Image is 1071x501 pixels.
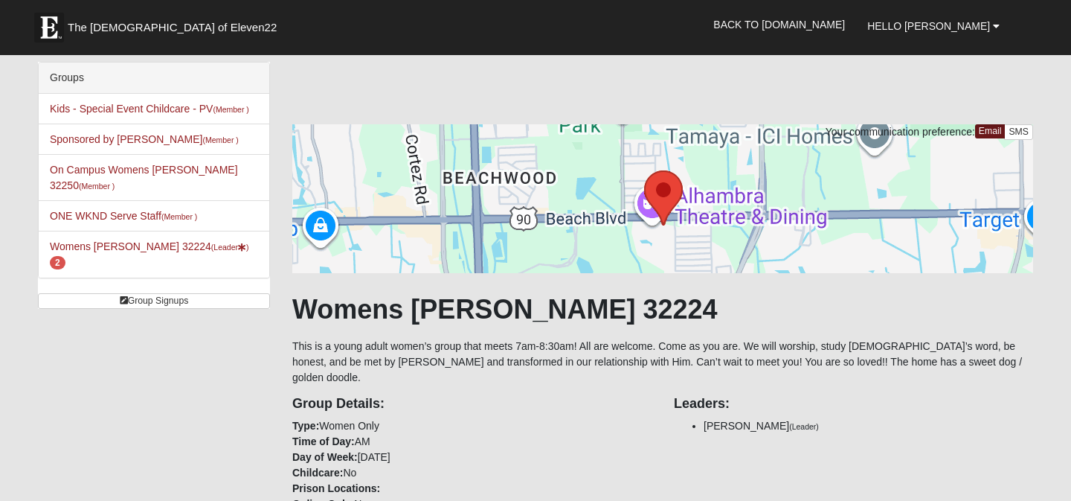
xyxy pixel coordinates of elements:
strong: Childcare: [292,467,343,479]
li: [PERSON_NAME] [704,418,1033,434]
span: Your communication preference: [826,126,975,138]
a: The [DEMOGRAPHIC_DATA] of Eleven22 [27,5,324,42]
a: Womens [PERSON_NAME] 32224(Leader) 2 [50,240,249,268]
a: Kids - Special Event Childcare - PV(Member ) [50,103,249,115]
small: (Member ) [213,105,248,114]
strong: Type: [292,420,319,432]
img: Eleven22 logo [34,13,64,42]
span: The [DEMOGRAPHIC_DATA] of Eleven22 [68,20,277,35]
a: ONE WKND Serve Staff(Member ) [50,210,197,222]
small: (Member ) [79,182,115,191]
a: SMS [1004,124,1033,140]
a: On Campus Womens [PERSON_NAME] 32250(Member ) [50,164,238,191]
h4: Leaders: [674,396,1033,412]
small: (Leader ) [211,243,249,252]
a: Group Signups [38,293,270,309]
span: Hello [PERSON_NAME] [867,20,990,32]
h4: Group Details: [292,396,652,412]
strong: Time of Day: [292,435,355,447]
a: Sponsored by [PERSON_NAME](Member ) [50,133,239,145]
a: Hello [PERSON_NAME] [856,7,1011,45]
a: Email [975,124,1006,138]
small: (Leader) [789,422,819,431]
small: (Member ) [202,135,238,144]
h1: Womens [PERSON_NAME] 32224 [292,293,1033,325]
span: number of pending members [50,256,65,269]
strong: Day of Week: [292,451,358,463]
a: Back to [DOMAIN_NAME] [702,6,856,43]
small: (Member ) [161,212,197,221]
div: Groups [39,63,269,94]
